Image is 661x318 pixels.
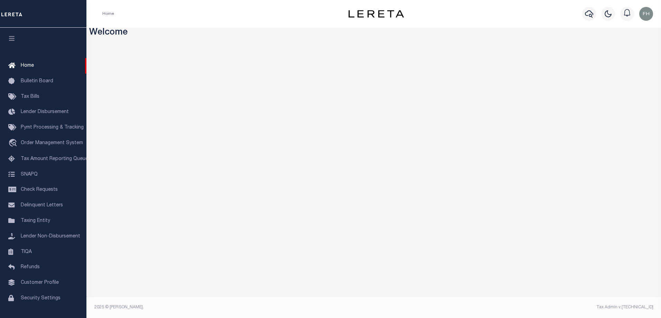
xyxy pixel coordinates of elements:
[21,157,88,161] span: Tax Amount Reporting Queue
[21,79,53,84] span: Bulletin Board
[21,94,39,99] span: Tax Bills
[21,218,50,223] span: Taxing Entity
[21,125,84,130] span: Pymt Processing & Tracking
[21,203,63,208] span: Delinquent Letters
[21,141,83,146] span: Order Management System
[89,304,374,310] div: 2025 © [PERSON_NAME].
[21,63,34,68] span: Home
[21,187,58,192] span: Check Requests
[21,172,38,177] span: SNAPQ
[639,7,653,21] img: svg+xml;base64,PHN2ZyB4bWxucz0iaHR0cDovL3d3dy53My5vcmcvMjAwMC9zdmciIHBvaW50ZXItZXZlbnRzPSJub25lIi...
[102,11,114,17] li: Home
[21,234,80,239] span: Lender Non-Disbursement
[21,296,60,301] span: Security Settings
[89,28,659,38] h3: Welcome
[21,265,40,270] span: Refunds
[379,304,653,310] div: Tax Admin v.[TECHNICAL_ID]
[21,110,69,114] span: Lender Disbursement
[348,10,404,18] img: logo-dark.svg
[21,280,59,285] span: Customer Profile
[8,139,19,148] i: travel_explore
[21,249,32,254] span: TIQA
